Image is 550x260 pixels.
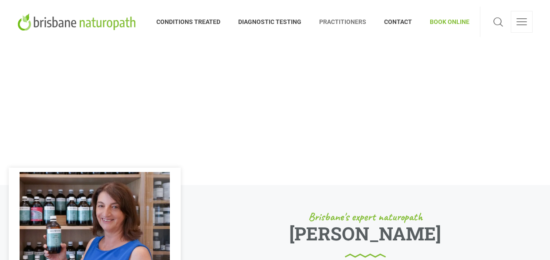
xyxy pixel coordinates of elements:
[289,226,441,258] h1: [PERSON_NAME]
[375,15,421,29] span: CONTACT
[491,11,506,33] a: Search
[156,15,229,29] span: CONDITIONS TREATED
[229,15,310,29] span: DIAGNOSTIC TESTING
[229,7,310,37] a: DIAGNOSTIC TESTING
[421,15,469,29] span: BOOK ONLINE
[375,7,421,37] a: CONTACT
[17,13,139,30] img: Brisbane Naturopath
[421,7,469,37] a: BOOK ONLINE
[308,211,422,223] span: Brisbane's expert naturopath
[310,15,375,29] span: PRACTITIONERS
[310,7,375,37] a: PRACTITIONERS
[17,7,139,37] a: Brisbane Naturopath
[156,7,229,37] a: CONDITIONS TREATED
